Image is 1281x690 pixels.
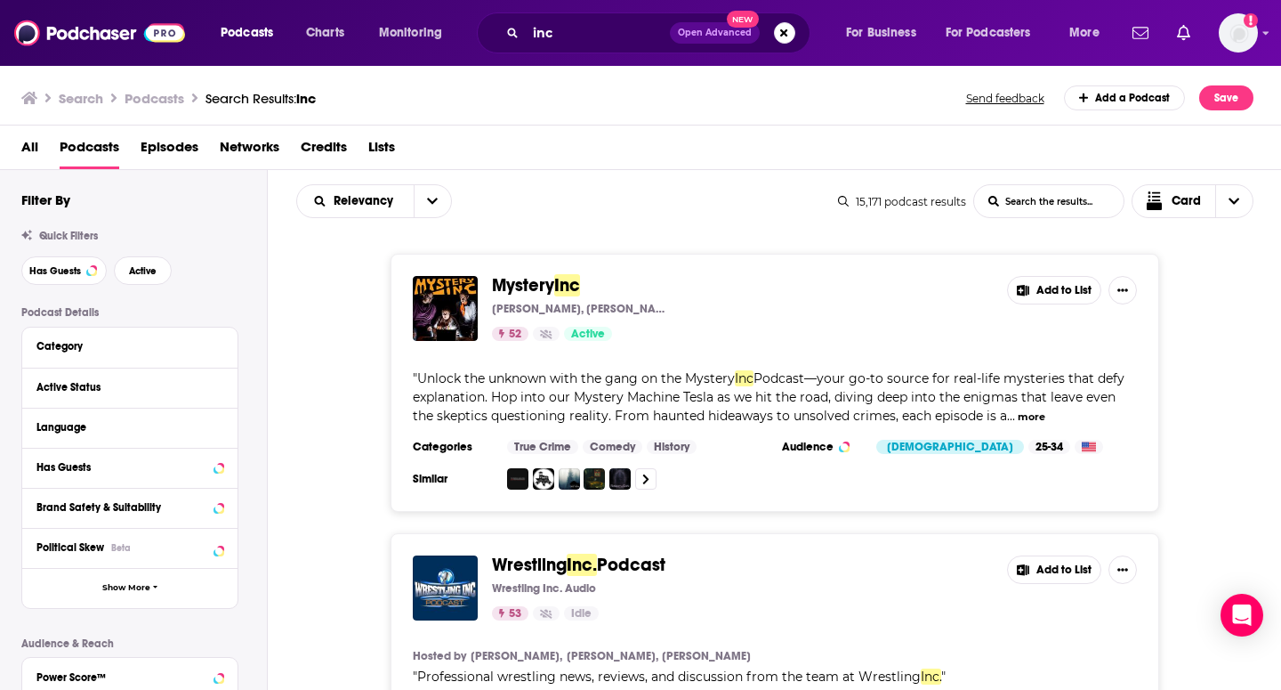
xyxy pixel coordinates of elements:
[36,671,208,684] div: Power Score™
[1219,13,1258,53] span: Logged in as mtraynor
[584,468,605,490] img: The New York Mystery Machine
[567,649,658,663] a: [PERSON_NAME],
[1007,276,1101,304] button: Add to List
[36,496,223,518] a: Brand Safety & Suitability
[1064,85,1186,110] a: Add a Podcast
[413,669,946,685] span: " "
[205,90,316,107] a: Search Results:inc
[297,195,414,207] button: open menu
[29,266,81,276] span: Has Guests
[564,327,612,341] a: Active
[21,256,107,285] button: Has Guests
[220,133,279,169] a: Networks
[1108,556,1137,584] button: Show More Button
[36,416,223,438] button: Language
[1172,195,1201,207] span: Card
[735,370,753,386] span: Inc
[221,20,273,45] span: Podcasts
[670,22,760,44] button: Open AdvancedNew
[1108,276,1137,304] button: Show More Button
[413,649,466,663] h4: Hosted by
[114,256,172,285] button: Active
[492,274,554,296] span: Mystery
[567,554,597,576] span: Inc.
[1007,408,1015,424] span: ...
[413,370,1124,424] span: Podcast—your go-to source for real-life mysteries that defy explanation. Hop into our Mystery Mac...
[1219,13,1258,53] img: User Profile
[509,605,521,623] span: 53
[368,133,395,169] a: Lists
[492,276,580,296] a: MysteryInc
[367,19,465,47] button: open menu
[507,468,528,490] img: The Midwest Crime Files
[583,440,642,454] a: Comedy
[129,266,157,276] span: Active
[492,581,596,596] p: Wrestling Inc. Audio
[526,19,670,47] input: Search podcasts, credits, & more...
[554,274,580,296] span: Inc
[22,568,238,608] button: Show More
[961,91,1050,106] button: Send feedback
[59,90,103,107] h3: Search
[662,649,751,663] a: [PERSON_NAME]
[494,12,827,53] div: Search podcasts, credits, & more...
[1199,85,1253,110] button: Save
[559,468,580,490] img: A Pine for True Crime
[471,649,562,663] a: [PERSON_NAME],
[934,19,1057,47] button: open menu
[492,327,528,341] a: 52
[1221,594,1263,637] div: Open Intercom Messenger
[597,554,665,576] span: Podcast
[294,19,355,47] a: Charts
[36,501,208,514] div: Brand Safety & Suitability
[492,606,528,621] a: 53
[205,90,316,107] div: Search Results:
[838,195,966,208] div: 15,171 podcast results
[21,191,70,208] h2: Filter By
[609,468,631,490] img: Rotten to the Core
[296,90,316,107] span: inc
[141,133,198,169] span: Episodes
[571,326,605,344] span: Active
[379,20,442,45] span: Monitoring
[60,133,119,169] a: Podcasts
[876,440,1024,454] div: [DEMOGRAPHIC_DATA]
[417,370,735,386] span: Unlock the unknown with the gang on the Mystery
[296,184,452,218] h2: Choose List sort
[36,536,223,558] button: Political SkewBeta
[36,421,212,434] div: Language
[413,440,493,454] h3: Categories
[21,637,238,650] p: Audience & Reach
[946,20,1031,45] span: For Podcasters
[1132,184,1254,218] button: Choose View
[1170,18,1197,48] a: Show notifications dropdown
[507,440,578,454] a: True Crime
[14,16,185,50] img: Podchaser - Follow, Share and Rate Podcasts
[1069,20,1100,45] span: More
[21,133,38,169] a: All
[39,230,98,242] span: Quick Filters
[509,326,521,344] span: 52
[301,133,347,169] a: Credits
[571,605,592,623] span: Idle
[413,472,493,486] h3: Similar
[1007,556,1101,584] button: Add to List
[21,306,238,319] p: Podcast Details
[334,195,399,207] span: Relevancy
[921,669,941,685] span: Inc.
[564,606,599,621] a: Idle
[647,440,697,454] a: History
[678,28,752,37] span: Open Advanced
[36,381,212,394] div: Active Status
[102,583,150,593] span: Show More
[413,556,478,621] img: Wrestling Inc. Podcast
[36,376,223,398] button: Active Status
